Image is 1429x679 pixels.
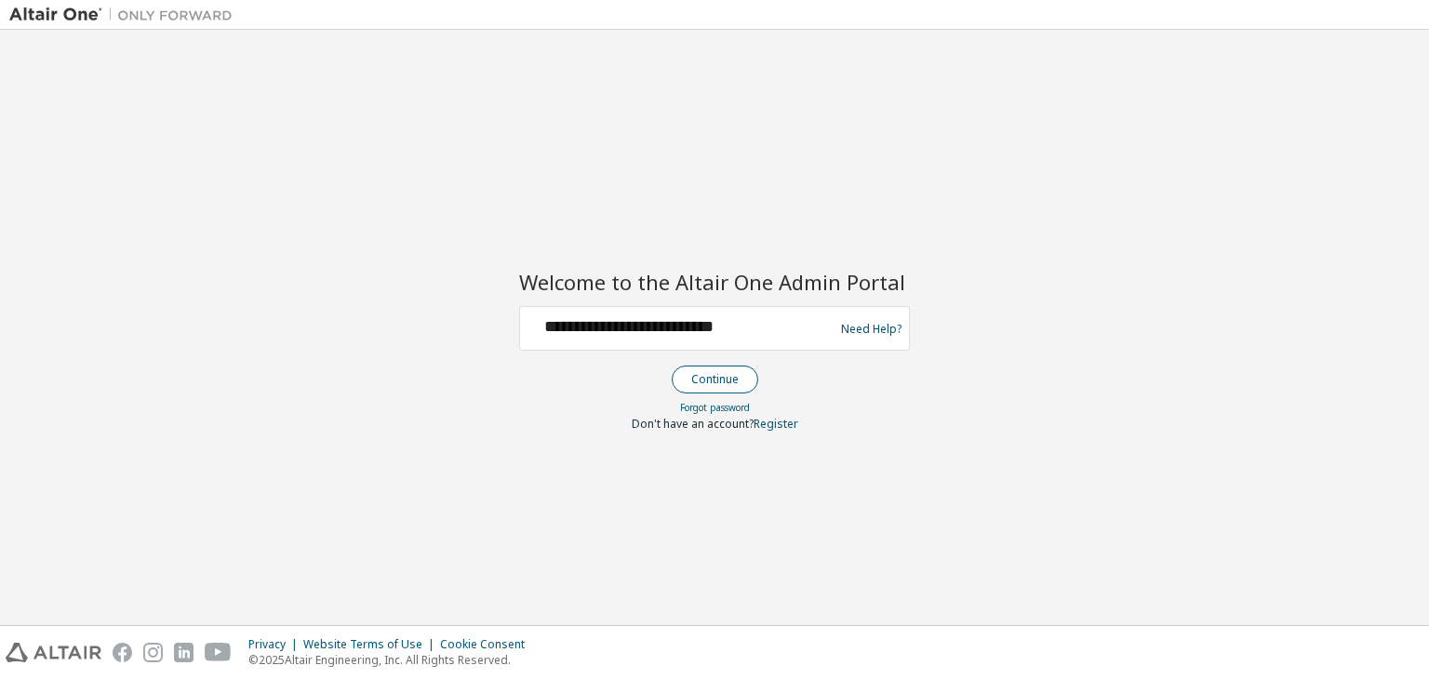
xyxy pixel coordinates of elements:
[205,643,232,662] img: youtube.svg
[440,637,536,652] div: Cookie Consent
[632,416,754,432] span: Don't have an account?
[174,643,194,662] img: linkedin.svg
[113,643,132,662] img: facebook.svg
[248,652,536,668] p: © 2025 Altair Engineering, Inc. All Rights Reserved.
[248,637,303,652] div: Privacy
[6,643,101,662] img: altair_logo.svg
[9,6,242,24] img: Altair One
[754,416,798,432] a: Register
[303,637,440,652] div: Website Terms of Use
[143,643,163,662] img: instagram.svg
[672,366,758,393] button: Continue
[680,401,750,414] a: Forgot password
[519,269,910,295] h2: Welcome to the Altair One Admin Portal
